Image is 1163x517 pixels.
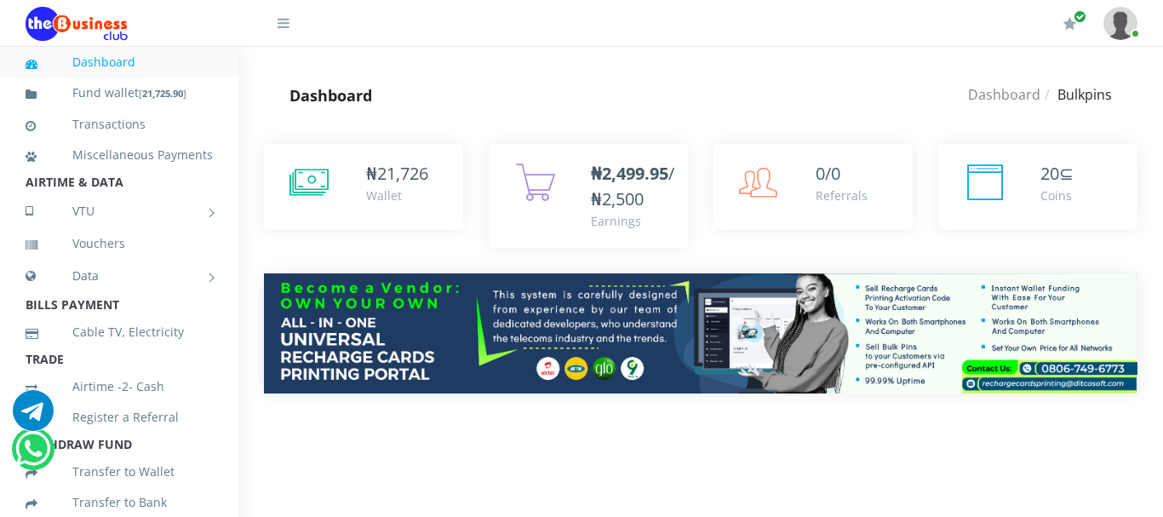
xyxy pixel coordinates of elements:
[1074,10,1086,23] span: Renew/Upgrade Subscription
[26,313,213,352] a: Cable TV, Electricity
[26,452,213,491] a: Transfer to Wallet
[1040,187,1074,204] div: Coins
[13,403,54,431] a: Chat for support
[377,162,428,185] span: 21,726
[289,85,372,106] strong: Dashboard
[26,367,213,406] a: Airtime -2- Cash
[26,135,213,175] a: Miscellaneous Payments
[591,162,674,210] span: /₦2,500
[816,162,840,185] span: 0/0
[264,273,1137,393] img: multitenant_rcp.png
[26,190,213,233] a: VTU
[26,398,213,437] a: Register a Referral
[15,441,50,469] a: Chat for support
[1040,162,1059,185] span: 20
[139,87,186,100] small: [ ]
[26,224,213,263] a: Vouchers
[264,144,463,229] a: ₦21,726 Wallet
[26,255,213,297] a: Data
[489,144,688,248] a: ₦2,499.95/₦2,500 Earnings
[1103,7,1137,40] img: User
[968,85,1040,104] a: Dashboard
[816,187,868,204] div: Referrals
[591,162,668,185] b: ₦2,499.95
[26,73,213,113] a: Fund wallet[21,725.90]
[366,187,428,204] div: Wallet
[366,161,428,187] div: ₦
[142,87,183,100] b: 21,725.90
[26,7,128,41] img: Logo
[713,144,913,229] a: 0/0 Referrals
[26,43,213,82] a: Dashboard
[26,105,213,144] a: Transactions
[1040,161,1074,187] div: ⊆
[1040,84,1112,105] li: Bulkpins
[591,212,674,230] div: Earnings
[1063,17,1076,31] i: Renew/Upgrade Subscription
